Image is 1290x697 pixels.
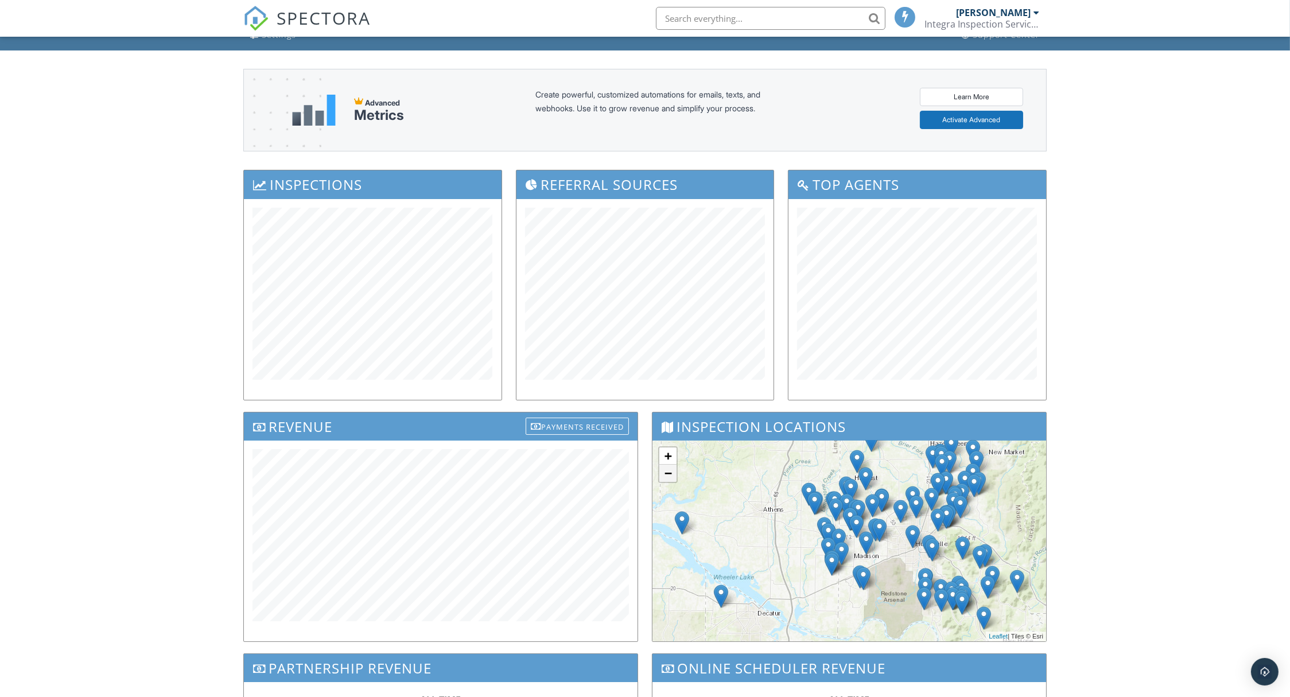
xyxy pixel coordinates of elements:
[956,7,1031,18] div: [PERSON_NAME]
[354,107,404,123] div: Metrics
[989,633,1008,640] a: Leaflet
[920,88,1023,106] a: Learn More
[536,88,788,133] div: Create powerful, customized automations for emails, texts, and webhooks. Use it to grow revenue a...
[924,18,1039,30] div: Integra Inspection Services, LLC
[516,170,774,198] h3: Referral Sources
[656,7,885,30] input: Search everything...
[292,95,336,126] img: metrics-aadfce2e17a16c02574e7fc40e4d6b8174baaf19895a402c862ea781aae8ef5b.svg
[244,69,321,196] img: advanced-banner-bg-f6ff0eecfa0ee76150a1dea9fec4b49f333892f74bc19f1b897a312d7a1b2ff3.png
[244,412,638,441] h3: Revenue
[244,654,638,682] h3: Partnership Revenue
[652,412,1046,441] h3: Inspection Locations
[659,465,677,482] a: Zoom out
[526,415,629,434] a: Payments Received
[986,632,1046,641] div: | Tiles © Esri
[243,6,269,31] img: The Best Home Inspection Software - Spectora
[243,15,371,40] a: SPECTORA
[1251,658,1279,686] div: Open Intercom Messenger
[526,418,629,435] div: Payments Received
[244,170,502,198] h3: Inspections
[659,447,677,465] a: Zoom in
[652,654,1046,682] h3: Online Scheduler Revenue
[788,170,1046,198] h3: Top Agents
[920,111,1023,129] a: Activate Advanced
[277,6,371,30] span: SPECTORA
[365,98,400,107] span: Advanced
